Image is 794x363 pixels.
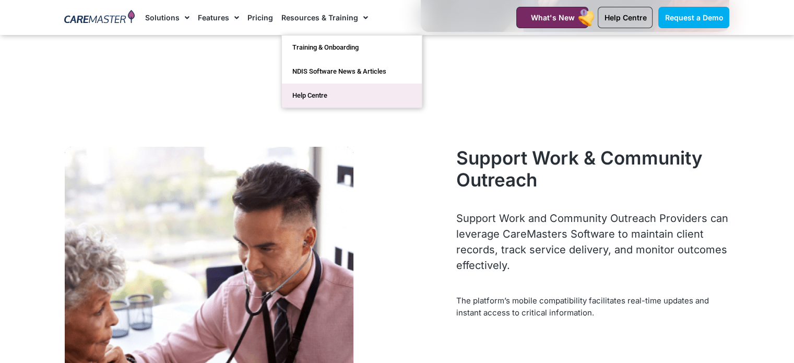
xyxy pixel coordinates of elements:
[530,13,574,22] span: What's New
[282,36,422,60] a: Training & Onboarding
[658,7,729,28] a: Request a Demo
[456,147,729,191] h3: Support Work & Community Outreach
[598,7,653,28] a: Help Centre
[64,10,135,26] img: CareMaster Logo
[456,295,729,319] div: The platform’s mobile compatibility facilitates real-time updates and instant access to critical ...
[282,60,422,84] a: NDIS Software News & Articles
[604,13,646,22] span: Help Centre
[281,35,422,108] ul: Resources & Training
[456,210,729,273] p: Support Work and Community Outreach Providers can leverage CareMasters Software to maintain clien...
[282,84,422,108] a: Help Centre
[516,7,588,28] a: What's New
[665,13,723,22] span: Request a Demo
